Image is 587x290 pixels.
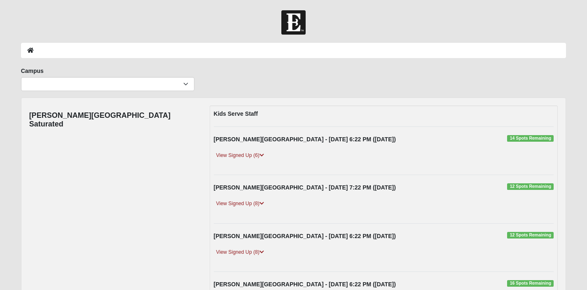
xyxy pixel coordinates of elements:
[29,111,197,129] h4: [PERSON_NAME][GEOGRAPHIC_DATA] Saturated
[507,183,554,190] span: 12 Spots Remaining
[214,184,396,191] strong: [PERSON_NAME][GEOGRAPHIC_DATA] - [DATE] 7:22 PM ([DATE])
[507,135,554,142] span: 14 Spots Remaining
[214,248,267,257] a: View Signed Up (8)
[214,233,396,239] strong: [PERSON_NAME][GEOGRAPHIC_DATA] - [DATE] 6:22 PM ([DATE])
[507,280,554,287] span: 16 Spots Remaining
[214,281,396,288] strong: [PERSON_NAME][GEOGRAPHIC_DATA] - [DATE] 6:22 PM ([DATE])
[214,110,258,117] strong: Kids Serve Staff
[214,151,267,160] a: View Signed Up (6)
[281,10,306,35] img: Church of Eleven22 Logo
[21,67,44,75] label: Campus
[214,136,396,143] strong: [PERSON_NAME][GEOGRAPHIC_DATA] - [DATE] 6:22 PM ([DATE])
[214,199,267,208] a: View Signed Up (8)
[507,232,554,239] span: 12 Spots Remaining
